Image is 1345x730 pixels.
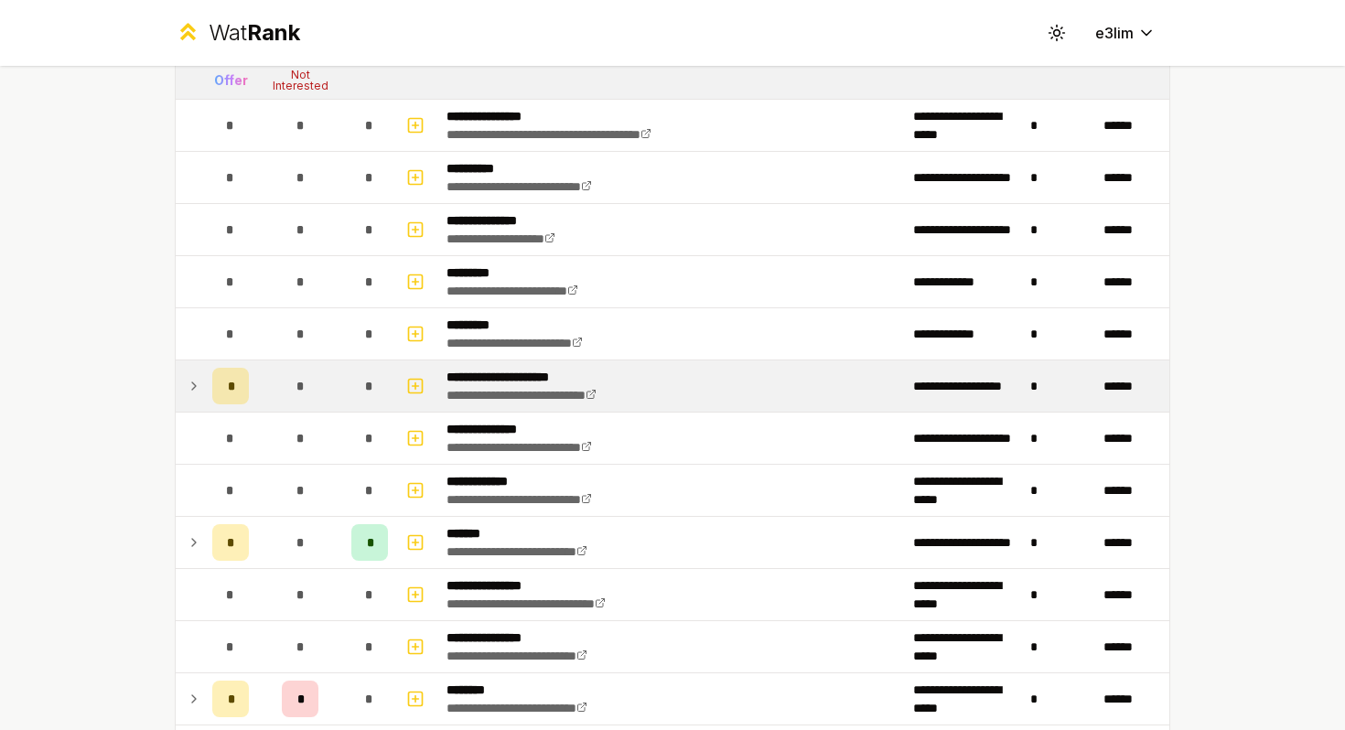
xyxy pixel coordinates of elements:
[247,19,300,46] span: Rank
[1081,16,1170,49] button: e3lim
[175,18,300,48] a: WatRank
[209,18,300,48] div: Wat
[264,70,337,91] div: Not Interested
[214,71,248,90] div: Offer
[1095,22,1134,44] span: e3lim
